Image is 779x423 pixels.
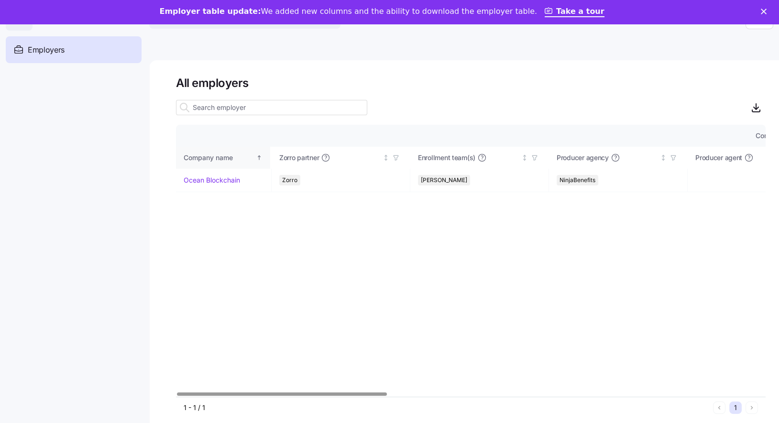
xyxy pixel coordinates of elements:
[256,154,263,161] div: Sorted ascending
[746,401,758,414] button: Next page
[660,154,667,161] div: Not sorted
[184,403,709,412] div: 1 - 1 / 1
[159,7,261,16] b: Employer table update:
[713,401,725,414] button: Previous page
[176,100,367,115] input: Search employer
[282,175,297,185] span: Zorro
[184,152,254,163] div: Company name
[761,9,770,14] div: Close
[729,401,742,414] button: 1
[279,152,319,162] span: Zorro partner
[272,147,410,169] th: Zorro partnerNot sorted
[418,152,475,162] span: Enrollment team(s)
[159,7,537,16] div: We added new columns and the ability to download the employer table.
[560,175,595,185] span: NinjaBenefits
[549,147,688,169] th: Producer agencyNot sorted
[184,175,240,184] a: Ocean Blockchain
[545,7,604,17] a: Take a tour
[6,36,142,63] a: Employers
[410,147,549,169] th: Enrollment team(s)Not sorted
[695,152,742,162] span: Producer agent
[176,147,272,169] th: Company nameSorted ascending
[383,154,389,161] div: Not sorted
[28,44,65,56] span: Employers
[176,76,766,90] h1: All employers
[521,154,528,161] div: Not sorted
[557,152,609,162] span: Producer agency
[421,175,467,185] span: [PERSON_NAME]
